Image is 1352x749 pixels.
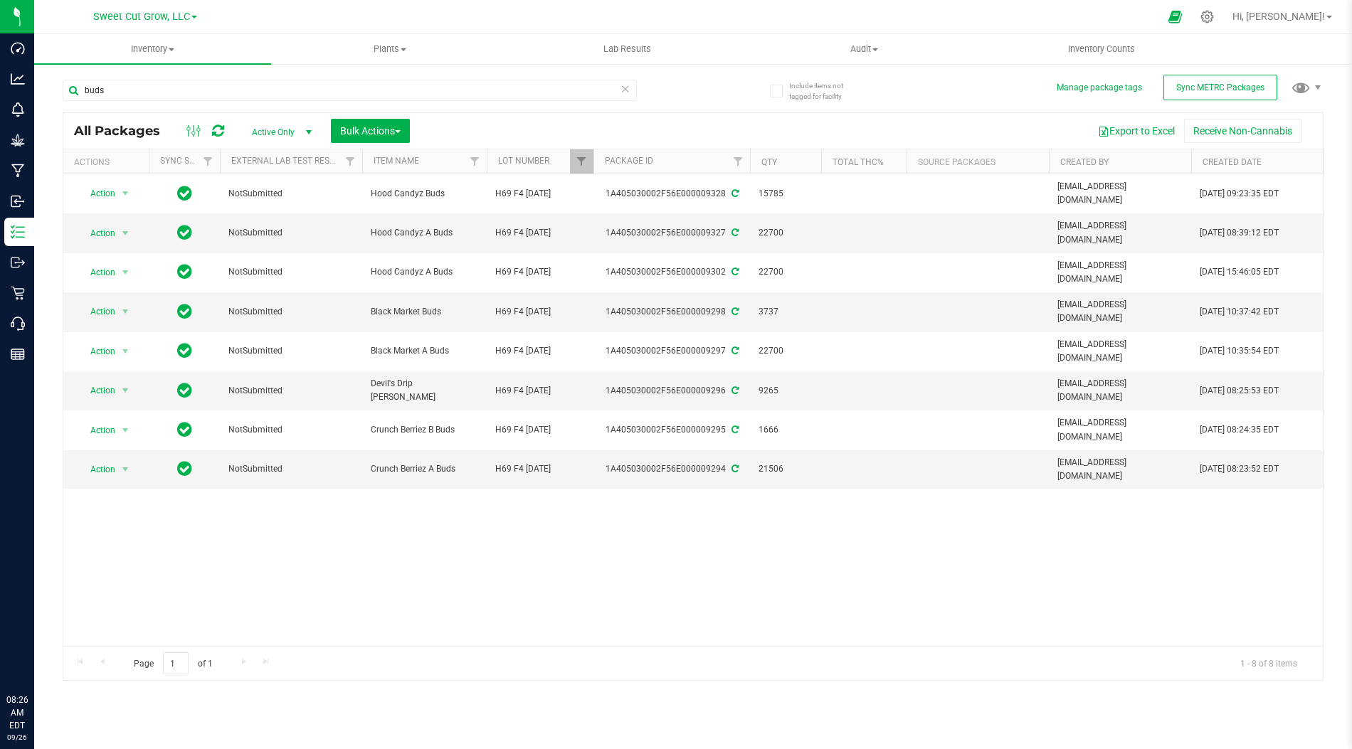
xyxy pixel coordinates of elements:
[11,41,25,55] inline-svg: Dashboard
[1200,344,1279,358] span: [DATE] 10:35:54 EDT
[11,225,25,239] inline-svg: Inventory
[463,149,487,174] a: Filter
[122,652,224,674] span: Page of 1
[759,462,813,476] span: 21506
[1057,456,1183,483] span: [EMAIL_ADDRESS][DOMAIN_NAME]
[78,341,116,361] span: Action
[177,262,192,282] span: In Sync
[759,187,813,201] span: 15785
[509,34,746,64] a: Lab Results
[591,305,752,319] div: 1A405030002F56E000009298
[11,286,25,300] inline-svg: Retail
[340,125,401,137] span: Bulk Actions
[1200,384,1279,398] span: [DATE] 08:25:53 EDT
[620,80,630,98] span: Clear
[591,344,752,358] div: 1A405030002F56E000009297
[78,223,116,243] span: Action
[498,156,549,166] a: Lot Number
[34,43,271,55] span: Inventory
[78,184,116,203] span: Action
[271,34,508,64] a: Plants
[374,156,419,166] a: Item Name
[371,462,478,476] span: Crunch Berriez A Buds
[228,187,354,201] span: NotSubmitted
[591,384,752,398] div: 1A405030002F56E000009296
[746,34,983,64] a: Audit
[495,187,585,201] span: H69 F4 [DATE]
[495,226,585,240] span: H69 F4 [DATE]
[78,262,116,282] span: Action
[11,164,25,178] inline-svg: Manufacturing
[371,187,478,201] span: Hood Candyz Buds
[761,157,777,167] a: Qty
[570,149,593,174] a: Filter
[729,386,739,395] span: Sync from Compliance System
[591,226,752,240] div: 1A405030002F56E000009327
[228,305,354,319] span: NotSubmitted
[177,223,192,243] span: In Sync
[729,425,739,435] span: Sync from Compliance System
[228,423,354,437] span: NotSubmitted
[1057,219,1183,246] span: [EMAIL_ADDRESS][DOMAIN_NAME]
[907,149,1049,174] th: Source Packages
[42,633,59,650] iframe: Resource center unread badge
[1159,3,1191,31] span: Open Ecommerce Menu
[371,423,478,437] span: Crunch Berriez B Buds
[759,344,813,358] span: 22700
[1057,338,1183,365] span: [EMAIL_ADDRESS][DOMAIN_NAME]
[117,460,134,479] span: select
[729,188,739,198] span: Sync from Compliance System
[1198,10,1216,23] div: Manage settings
[1057,377,1183,404] span: [EMAIL_ADDRESS][DOMAIN_NAME]
[371,377,478,404] span: Devil's Drip [PERSON_NAME]
[339,149,362,174] a: Filter
[14,635,57,678] iframe: Resource center
[495,344,585,358] span: H69 F4 [DATE]
[729,346,739,356] span: Sync from Compliance System
[78,302,116,322] span: Action
[1049,43,1154,55] span: Inventory Counts
[591,423,752,437] div: 1A405030002F56E000009295
[1089,119,1184,143] button: Export to Excel
[1200,423,1279,437] span: [DATE] 08:24:35 EDT
[117,262,134,282] span: select
[74,157,143,167] div: Actions
[1176,83,1264,92] span: Sync METRC Packages
[1057,259,1183,286] span: [EMAIL_ADDRESS][DOMAIN_NAME]
[34,34,271,64] a: Inventory
[759,265,813,279] span: 22700
[729,267,739,277] span: Sync from Compliance System
[196,149,220,174] a: Filter
[11,347,25,361] inline-svg: Reports
[1200,305,1279,319] span: [DATE] 10:37:42 EDT
[272,43,507,55] span: Plants
[495,462,585,476] span: H69 F4 [DATE]
[1060,157,1109,167] a: Created By
[591,187,752,201] div: 1A405030002F56E000009328
[371,344,478,358] span: Black Market A Buds
[228,265,354,279] span: NotSubmitted
[495,423,585,437] span: H69 F4 [DATE]
[746,43,982,55] span: Audit
[983,34,1220,64] a: Inventory Counts
[1057,416,1183,443] span: [EMAIL_ADDRESS][DOMAIN_NAME]
[63,80,637,101] input: Search Package ID, Item Name, SKU, Lot or Part Number...
[591,265,752,279] div: 1A405030002F56E000009302
[729,228,739,238] span: Sync from Compliance System
[1057,180,1183,207] span: [EMAIL_ADDRESS][DOMAIN_NAME]
[605,156,653,166] a: Package ID
[727,149,750,174] a: Filter
[177,341,192,361] span: In Sync
[789,80,860,102] span: Include items not tagged for facility
[759,423,813,437] span: 1666
[117,341,134,361] span: select
[1200,226,1279,240] span: [DATE] 08:39:12 EDT
[331,119,410,143] button: Bulk Actions
[11,255,25,270] inline-svg: Outbound
[117,381,134,400] span: select
[228,226,354,240] span: NotSubmitted
[1200,187,1279,201] span: [DATE] 09:23:35 EDT
[1232,11,1325,22] span: Hi, [PERSON_NAME]!
[117,184,134,203] span: select
[78,381,116,400] span: Action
